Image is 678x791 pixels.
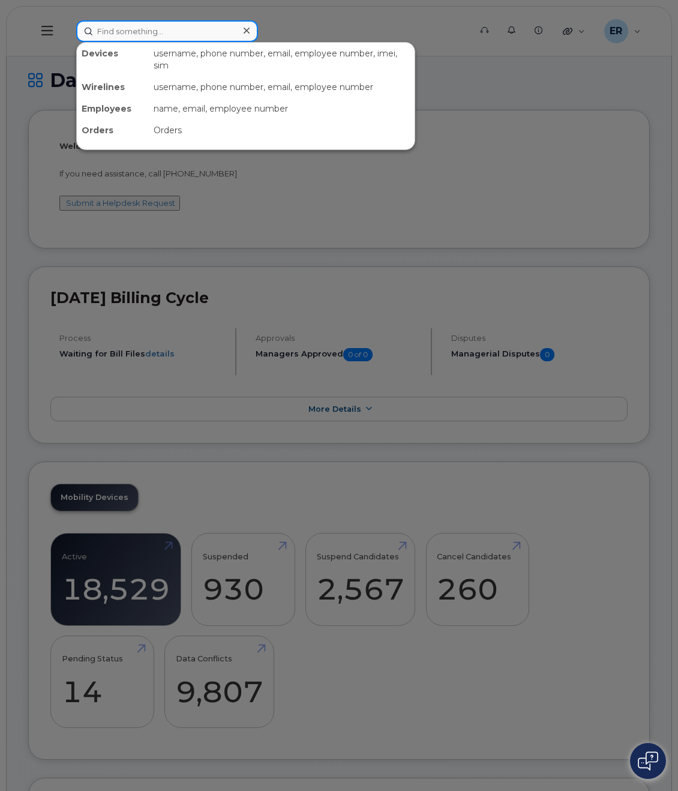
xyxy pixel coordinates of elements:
[77,43,149,76] div: Devices
[77,98,149,119] div: Employees
[77,119,149,141] div: Orders
[149,98,415,119] div: name, email, employee number
[149,119,415,141] div: Orders
[638,751,658,771] img: Open chat
[77,76,149,98] div: Wirelines
[149,43,415,76] div: username, phone number, email, employee number, imei, sim
[149,76,415,98] div: username, phone number, email, employee number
